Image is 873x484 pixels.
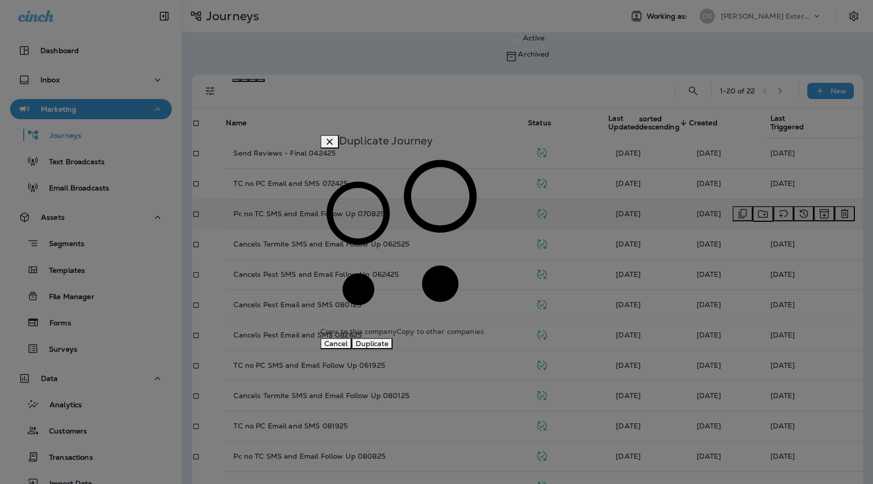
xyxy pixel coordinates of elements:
button: close [320,135,339,149]
button: Duplicate [352,338,393,349]
span: Copy to this company [320,327,397,336]
button: Cancel [320,338,352,349]
span: Copy to other companies [397,327,484,336]
span: Duplicate Journey [339,133,432,147]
